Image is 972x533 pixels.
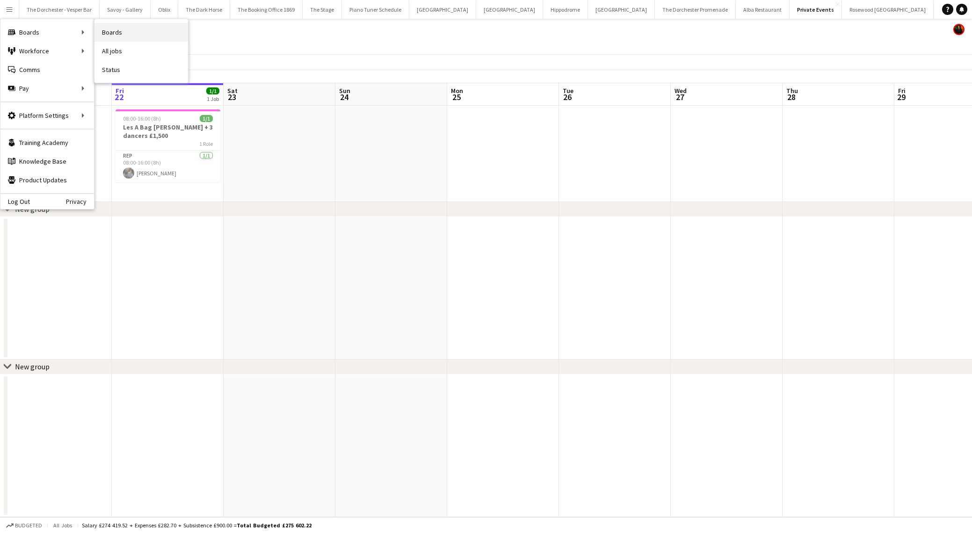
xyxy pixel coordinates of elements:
span: 26 [561,92,573,102]
span: 24 [338,92,350,102]
button: The Booking Office 1869 [230,0,303,19]
div: Workforce [0,42,94,60]
div: Boards [0,23,94,42]
button: Oblix [151,0,178,19]
div: 1 Job [207,95,219,102]
button: Budgeted [5,520,44,531]
a: Status [94,60,188,79]
a: Boards [94,23,188,42]
span: 25 [450,92,463,102]
button: The Stage [303,0,342,19]
a: Privacy [66,198,94,205]
h3: Les A Bag [PERSON_NAME] + 3 dancers £1,500 [116,123,220,140]
button: [GEOGRAPHIC_DATA] [476,0,543,19]
button: Piano Tuner Schedule [342,0,409,19]
span: 1/1 [200,115,213,122]
span: Sat [227,86,238,95]
a: Product Updates [0,171,94,189]
button: The Dorchester Promenade [655,0,736,19]
span: Sun [339,86,350,95]
span: 08:00-16:00 (8h) [123,115,161,122]
a: Comms [0,60,94,79]
app-job-card: 08:00-16:00 (8h)1/1Les A Bag [PERSON_NAME] + 3 dancers £1,5001 RoleRep1/108:00-16:00 (8h)[PERSON_... [116,109,220,182]
button: Alba Restaurant [736,0,790,19]
span: 23 [226,92,238,102]
app-card-role: Rep1/108:00-16:00 (8h)[PERSON_NAME] [116,151,220,182]
span: Budgeted [15,522,42,529]
app-user-avatar: Celine Amara [953,24,965,35]
span: 22 [114,92,124,102]
a: All jobs [94,42,188,60]
span: 29 [897,92,906,102]
span: Tue [563,86,573,95]
span: Mon [451,86,463,95]
div: Pay [0,79,94,98]
span: Thu [786,86,798,95]
span: 27 [673,92,687,102]
div: New group [15,362,50,371]
a: Log Out [0,198,30,205]
button: Private Events [790,0,842,19]
a: Training Academy [0,133,94,152]
button: Savoy - Gallery [100,0,151,19]
span: Fri [116,86,124,95]
span: 28 [785,92,798,102]
button: Rosewood [GEOGRAPHIC_DATA] [842,0,934,19]
a: Knowledge Base [0,152,94,171]
div: Salary £274 419.52 + Expenses £282.70 + Subsistence £900.00 = [82,522,312,529]
span: 1/1 [206,87,219,94]
span: Wed [675,86,687,95]
div: Platform Settings [0,106,94,125]
button: The Dorchester - Vesper Bar [19,0,100,19]
button: [GEOGRAPHIC_DATA] [588,0,655,19]
button: The Dark Horse [178,0,230,19]
span: All jobs [51,522,74,529]
span: Total Budgeted £275 602.22 [237,522,312,529]
span: 1 Role [199,140,213,147]
button: [GEOGRAPHIC_DATA] [409,0,476,19]
span: Fri [898,86,906,95]
button: Hippodrome [543,0,588,19]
